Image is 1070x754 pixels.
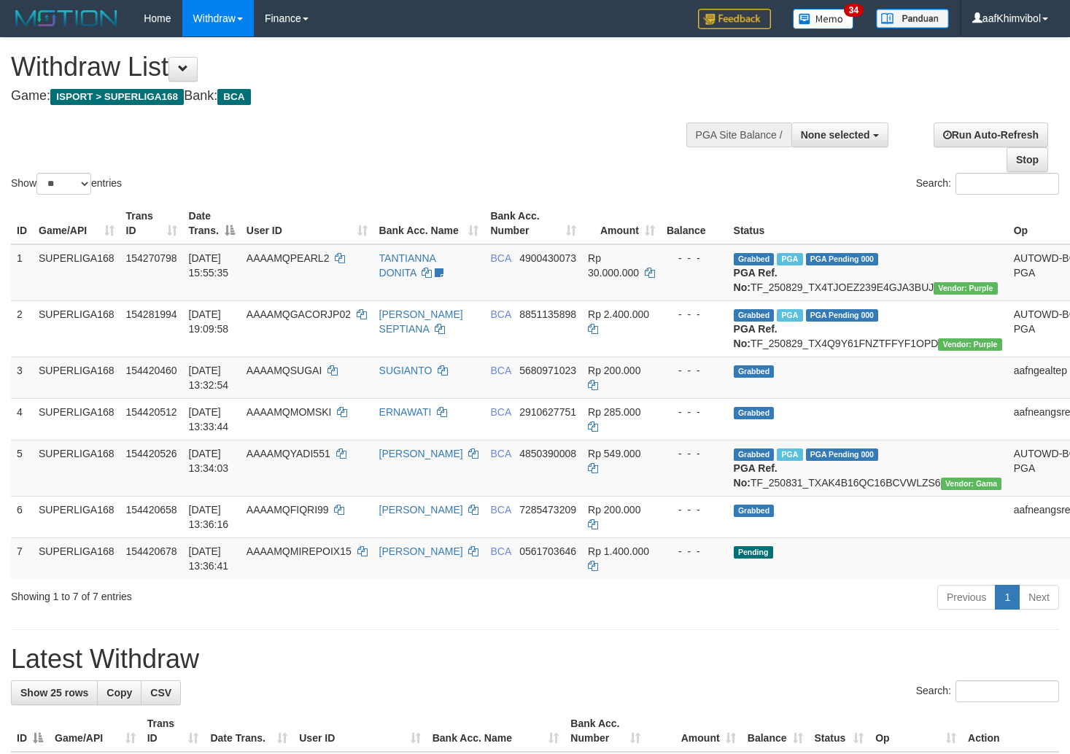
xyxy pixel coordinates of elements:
[189,406,229,432] span: [DATE] 13:33:44
[490,545,511,557] span: BCA
[519,504,576,516] span: Copy 7285473209 to clipboard
[33,496,120,537] td: SUPERLIGA168
[11,710,49,752] th: ID: activate to sort column descending
[126,545,177,557] span: 154420678
[247,504,329,516] span: AAAAMQFIQRI99
[734,505,775,517] span: Grabbed
[519,252,576,264] span: Copy 4900430073 to clipboard
[379,365,433,376] a: SUGIANTO
[955,173,1059,195] input: Search:
[33,203,120,244] th: Game/API: activate to sort column ascending
[217,89,250,105] span: BCA
[588,448,640,459] span: Rp 549.000
[490,448,511,459] span: BCA
[97,680,141,705] a: Copy
[667,251,722,265] div: - - -
[247,308,351,320] span: AAAAMQGACORJP02
[126,365,177,376] span: 154420460
[484,203,582,244] th: Bank Acc. Number: activate to sort column ascending
[241,203,373,244] th: User ID: activate to sort column ascending
[955,680,1059,702] input: Search:
[247,545,352,557] span: AAAAMQMIREPOIX15
[667,307,722,322] div: - - -
[962,710,1059,752] th: Action
[806,309,879,322] span: PGA Pending
[588,252,639,279] span: Rp 30.000.000
[698,9,771,29] img: Feedback.jpg
[734,546,773,559] span: Pending
[189,545,229,572] span: [DATE] 13:36:41
[189,308,229,335] span: [DATE] 19:09:58
[189,504,229,530] span: [DATE] 13:36:16
[519,365,576,376] span: Copy 5680971023 to clipboard
[11,645,1059,674] h1: Latest Withdraw
[728,244,1008,301] td: TF_250829_TX4TJOEZ239E4GJA3BUJ
[189,252,229,279] span: [DATE] 15:55:35
[247,406,332,418] span: AAAAMQMOMSKI
[734,267,778,293] b: PGA Ref. No:
[379,406,432,418] a: ERNAWATI
[734,407,775,419] span: Grabbed
[519,406,576,418] span: Copy 2910627751 to clipboard
[11,53,699,82] h1: Withdraw List
[844,4,864,17] span: 34
[150,687,171,699] span: CSV
[801,129,870,141] span: None selected
[183,203,241,244] th: Date Trans.: activate to sort column descending
[734,448,775,461] span: Grabbed
[11,300,33,357] td: 2
[379,308,463,335] a: [PERSON_NAME] SEPTIANA
[661,203,728,244] th: Balance
[734,253,775,265] span: Grabbed
[667,544,722,559] div: - - -
[11,583,435,604] div: Showing 1 to 7 of 7 entries
[379,545,463,557] a: [PERSON_NAME]
[734,309,775,322] span: Grabbed
[937,585,996,610] a: Previous
[1007,147,1048,172] a: Stop
[490,406,511,418] span: BCA
[588,545,649,557] span: Rp 1.400.000
[11,244,33,301] td: 1
[646,710,742,752] th: Amount: activate to sort column ascending
[588,504,640,516] span: Rp 200.000
[126,448,177,459] span: 154420526
[728,203,1008,244] th: Status
[934,282,997,295] span: Vendor URL: https://trx4.1velocity.biz
[11,537,33,579] td: 7
[916,173,1059,195] label: Search:
[33,537,120,579] td: SUPERLIGA168
[490,504,511,516] span: BCA
[1019,585,1059,610] a: Next
[995,585,1020,610] a: 1
[120,203,183,244] th: Trans ID: activate to sort column ascending
[588,406,640,418] span: Rp 285.000
[11,7,122,29] img: MOTION_logo.png
[11,173,122,195] label: Show entries
[869,710,962,752] th: Op: activate to sort column ascending
[876,9,949,28] img: panduan.png
[11,398,33,440] td: 4
[582,203,661,244] th: Amount: activate to sort column ascending
[11,89,699,104] h4: Game: Bank:
[50,89,184,105] span: ISPORT > SUPERLIGA168
[427,710,565,752] th: Bank Acc. Name: activate to sort column ascending
[490,308,511,320] span: BCA
[189,448,229,474] span: [DATE] 13:34:03
[11,496,33,537] td: 6
[204,710,293,752] th: Date Trans.: activate to sort column ascending
[686,123,791,147] div: PGA Site Balance /
[490,365,511,376] span: BCA
[734,462,778,489] b: PGA Ref. No:
[11,680,98,705] a: Show 25 rows
[938,338,1001,351] span: Vendor URL: https://trx4.1velocity.biz
[667,502,722,517] div: - - -
[667,405,722,419] div: - - -
[777,448,802,461] span: Marked by aafsoycanthlai
[33,244,120,301] td: SUPERLIGA168
[33,300,120,357] td: SUPERLIGA168
[728,440,1008,496] td: TF_250831_TXAK4B16QC16BCVWLZS6
[33,357,120,398] td: SUPERLIGA168
[11,357,33,398] td: 3
[247,448,330,459] span: AAAAMQYADI551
